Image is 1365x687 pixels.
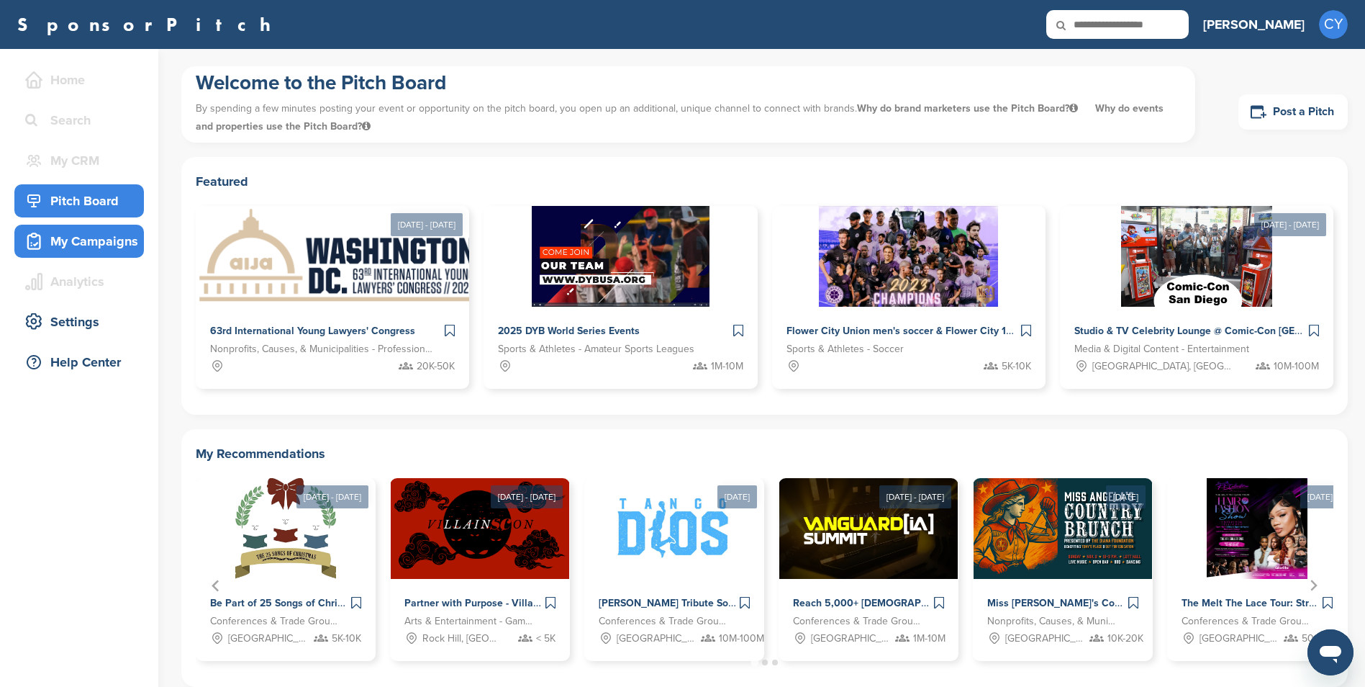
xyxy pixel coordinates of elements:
span: 10K-20K [1107,631,1143,647]
span: Nonprofits, Causes, & Municipalities - Clubs [987,614,1117,629]
div: [DATE] - [DATE] [296,485,368,508]
div: 4 of 12 [779,478,958,661]
span: Rock Hill, [GEOGRAPHIC_DATA] [422,631,503,647]
a: [DATE] Sponsorpitch & [PERSON_NAME] Tribute Soccer Match with current soccer legends at the Ameri... [584,455,764,661]
div: My CRM [22,148,144,174]
span: Arts & Entertainment - Gaming Conventions [404,614,534,629]
div: [DATE] - [DATE] [1254,213,1326,236]
div: My Campaigns [22,228,144,254]
a: [PERSON_NAME] [1203,9,1305,40]
div: Settings [22,309,144,335]
span: Why do brand marketers use the Pitch Board? [857,102,1081,114]
div: 6 of 12 [1167,478,1347,661]
span: CY [1319,10,1348,39]
span: [GEOGRAPHIC_DATA], [GEOGRAPHIC_DATA] [1092,359,1233,374]
a: Home [14,63,144,96]
h2: My Recommendations [196,444,1333,464]
a: Settings [14,305,144,338]
a: [DATE] - [DATE] Sponsorpitch & Studio & TV Celebrity Lounge @ Comic-Con [GEOGRAPHIC_DATA]. Over 3... [1060,183,1333,389]
span: Sports & Athletes - Soccer [786,341,904,357]
p: By spending a few minutes posting your event or opportunity on the pitch board, you open up an ad... [196,96,1181,139]
span: [PERSON_NAME] Tribute Soccer Match with current soccer legends at the American Dream Mall [599,597,1046,609]
img: Sponsorpitch & [974,478,1153,579]
span: 5K-10K [332,631,361,647]
a: Help Center [14,346,144,379]
div: 2 of 12 [390,478,570,661]
div: [DATE] [1300,485,1340,508]
img: Sponsorpitch & [819,206,998,307]
span: [GEOGRAPHIC_DATA], [GEOGRAPHIC_DATA] [1200,631,1280,647]
a: Analytics [14,265,144,298]
span: 1M-10M [711,359,743,374]
a: [DATE] - [DATE] Sponsorpitch & Partner with Purpose - VillainSCon 2025 Arts & Entertainment - Gam... [390,455,570,661]
a: SponsorPitch [17,15,280,34]
a: [DATE] - [DATE] Sponsorpitch & Be Part of 25 Songs of Christmas LIVE – A Holiday Experience That ... [196,455,376,661]
button: Go to last slide [206,575,226,596]
span: [GEOGRAPHIC_DATA], [GEOGRAPHIC_DATA] [811,631,892,647]
span: Conferences & Trade Groups - Entertainment [1182,614,1311,629]
img: Sponsorpitch & [196,206,481,307]
div: Pitch Board [22,188,144,214]
a: [DATE] - [DATE] Sponsorpitch & Reach 5,000+ [DEMOGRAPHIC_DATA] Innovators at Vanguardia Summit Co... [779,455,958,661]
img: Sponsorpitch & [779,478,958,579]
div: [DATE] [717,485,757,508]
img: Sponsorpitch & [391,478,570,579]
span: Conferences & Trade Groups - Entertainment [210,614,340,629]
iframe: Button to launch messaging window [1307,629,1353,675]
a: Sponsorpitch & 2025 DYB World Series Events Sports & Athletes - Amateur Sports Leagues 1M-10M [484,206,757,389]
img: Sponsorpitch & [532,206,709,307]
div: [DATE] - [DATE] [879,485,951,508]
span: Conferences & Trade Groups - Marketing Industry Conference [793,614,922,629]
ul: Select a slide to show [196,657,1333,668]
span: 1M-10M [913,631,945,647]
div: [DATE] - [DATE] [491,485,563,508]
div: Analytics [22,269,144,295]
span: 5K-10K [1002,359,1031,374]
a: [DATE] - [DATE] Sponsorpitch & 63rd International Young Lawyers' Congress Nonprofits, Causes, & M... [196,183,469,389]
span: [GEOGRAPHIC_DATA], [GEOGRAPHIC_DATA] [1005,631,1086,647]
span: < 5K [536,631,555,647]
div: Search [22,107,144,133]
span: [GEOGRAPHIC_DATA], [GEOGRAPHIC_DATA] [228,631,309,647]
a: Search [14,104,144,137]
span: Conferences & Trade Groups - Sports [599,614,728,629]
div: 1 of 12 [196,478,376,661]
span: [GEOGRAPHIC_DATA], [GEOGRAPHIC_DATA] [617,631,697,647]
button: Go to page 1 [750,659,758,667]
button: Next slide [1303,575,1323,596]
a: Sponsorpitch & Flower City Union men's soccer & Flower City 1872 women's soccer Sports & Athletes... [772,206,1046,389]
a: Pitch Board [14,184,144,217]
img: Sponsorpitch & [1207,478,1307,579]
div: Help Center [22,349,144,375]
a: My CRM [14,144,144,177]
span: Media & Digital Content - Entertainment [1074,341,1249,357]
span: 10M-100M [719,631,764,647]
span: Flower City Union men's soccer & Flower City 1872 women's soccer [786,325,1100,337]
a: [DATE] Sponsorpitch & Miss [PERSON_NAME]'s Country Brunch: America's Oldest Active [DEMOGRAPHIC_D... [973,455,1153,661]
div: 5 of 12 [973,478,1153,661]
span: Sports & Athletes - Amateur Sports Leagues [498,341,694,357]
div: Home [22,67,144,93]
span: Partner with Purpose - VillainSCon 2025 [404,597,594,609]
div: [DATE] - [DATE] [391,213,463,236]
img: Sponsorpitch & [585,478,764,579]
span: 2025 DYB World Series Events [498,325,640,337]
div: [DATE] [1106,485,1146,508]
h2: Featured [196,171,1333,192]
img: Sponsorpitch & [235,478,336,579]
a: Post a Pitch [1238,94,1348,130]
button: Go to page 2 [762,660,768,665]
span: Be Part of 25 Songs of Christmas LIVE – A Holiday Experience That Gives Back [210,597,578,609]
span: 63rd International Young Lawyers' Congress [210,325,415,337]
div: 3 of 12 [584,478,764,661]
span: 500K-1M [1302,631,1340,647]
h1: Welcome to the Pitch Board [196,70,1181,96]
a: My Campaigns [14,225,144,258]
span: Reach 5,000+ [DEMOGRAPHIC_DATA] Innovators at Vanguardia Summit [793,597,1131,609]
span: 10M-100M [1274,359,1319,374]
span: Nonprofits, Causes, & Municipalities - Professional Development [210,341,433,357]
h3: [PERSON_NAME] [1203,14,1305,35]
button: Go to page 3 [772,660,778,665]
span: 20K-50K [417,359,455,374]
img: Sponsorpitch & [1121,206,1272,307]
